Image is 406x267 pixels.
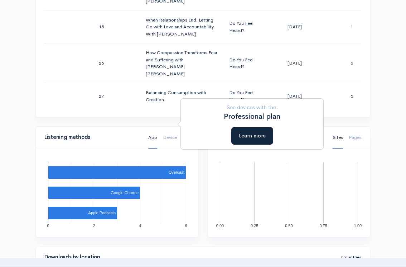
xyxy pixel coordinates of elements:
td: Do You Feel Heard? [223,83,269,109]
text: 0 [47,224,49,228]
text: 0.25 [251,224,258,228]
a: App [148,127,157,149]
td: Balancing Consumption with Creation [140,83,223,109]
td: 6 [320,43,362,83]
button: Learn more [231,127,273,145]
svg: A chart. [44,157,190,229]
td: 1 [320,10,362,43]
td: Do You Feel Heard? [223,43,269,83]
p: See devices with the: [186,103,318,112]
a: Sites [333,127,343,149]
a: Pages [349,127,362,149]
svg: A chart. [216,157,362,229]
text: 0.00 [216,224,224,228]
td: [DATE] [269,43,320,83]
text: 2 [93,224,95,228]
a: Device [163,127,177,149]
text: 0.75 [320,224,327,228]
td: 15 [93,10,140,43]
td: How Compassion Transforms Fear and Suffering with [PERSON_NAME] [PERSON_NAME] [140,43,223,83]
h2: Professional plan [186,113,318,121]
td: When Relationships End: Letting Go with Love and Accountability With [PERSON_NAME] [140,10,223,43]
td: 5 [320,83,362,109]
td: Do You Feel Heard? [223,10,269,43]
td: 27 [93,83,140,109]
text: 6 [185,224,187,228]
text: Apple Podcasts [88,211,116,215]
td: [DATE] [269,10,320,43]
text: 4 [139,224,141,228]
text: Overcast [169,170,184,174]
td: 26 [93,43,140,83]
h4: Listening methods [44,134,140,140]
text: 1.00 [354,224,362,228]
td: [DATE] [269,83,320,109]
text: Google Chrome [111,191,139,195]
text: 0.50 [285,224,293,228]
h4: Downloads by location [44,254,333,260]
